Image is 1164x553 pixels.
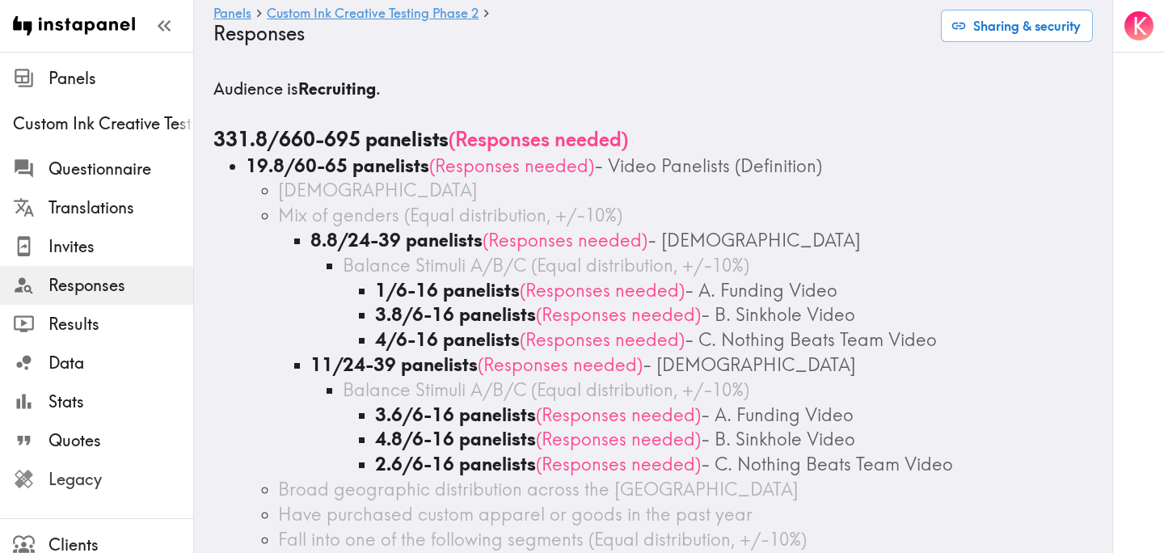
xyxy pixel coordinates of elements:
a: Custom Ink Creative Testing Phase 2 [267,6,479,22]
span: - A. Funding Video [685,279,837,302]
span: ( Responses needed ) [536,428,701,450]
b: 3.6/6-16 panelists [375,403,536,426]
span: Results [48,313,193,336]
button: Sharing & security [941,10,1093,42]
span: ( Responses needed ) [483,229,647,251]
span: Broad geographic distribution across the [GEOGRAPHIC_DATA] [278,478,799,500]
button: K [1123,10,1155,42]
span: ( Responses needed ) [536,453,701,475]
span: Legacy [48,468,193,491]
h5: Audience is . [213,78,1093,100]
a: Panels [213,6,251,22]
span: - C. Nothing Beats Team Video [701,453,953,475]
span: Stats [48,390,193,413]
b: 4/6-16 panelists [375,328,520,351]
span: ( Responses needed ) [478,353,643,376]
span: - B. Sinkhole Video [701,428,855,450]
span: - A. Funding Video [701,403,854,426]
span: - [DEMOGRAPHIC_DATA] [643,353,856,376]
b: 3.8/6-16 panelists [375,303,536,326]
span: Have purchased custom apparel or goods in the past year [278,503,753,526]
span: ( Responses needed ) [536,403,701,426]
span: ( Responses needed ) [429,154,594,177]
span: ( Responses needed ) [520,279,685,302]
span: ( Responses needed ) [536,303,701,326]
span: Mix of genders (Equal distribution, +/-10%) [278,204,622,226]
span: Quotes [48,429,193,452]
span: Invites [48,235,193,258]
span: Data [48,352,193,374]
span: ( Responses needed ) [449,127,628,151]
span: Fall into one of the following segments (Equal distribution, +/-10%) [278,528,807,551]
b: 331.8/660-695 panelists [213,127,449,151]
span: - C. Nothing Beats Team Video [685,328,937,351]
span: Responses [48,274,193,297]
b: 1/6-16 panelists [375,279,520,302]
b: 19.8/60-65 panelists [246,154,429,177]
span: ( Responses needed ) [520,328,685,351]
span: Balance Stimuli A/B/C (Equal distribution, +/-10%) [343,378,749,401]
span: [DEMOGRAPHIC_DATA] [278,179,478,201]
b: Recruiting [298,78,376,99]
span: Translations [48,196,193,219]
b: 11/24-39 panelists [310,353,478,376]
span: Custom Ink Creative Testing Phase 2 [13,112,193,135]
span: - [DEMOGRAPHIC_DATA] [647,229,861,251]
span: - Video Panelists (Definition) [594,154,822,177]
span: K [1132,12,1147,40]
span: Panels [48,67,193,90]
b: 2.6/6-16 panelists [375,453,536,475]
span: Balance Stimuli A/B/C (Equal distribution, +/-10%) [343,254,749,276]
b: 8.8/24-39 panelists [310,229,483,251]
b: 4.8/6-16 panelists [375,428,536,450]
h4: Responses [213,22,928,45]
span: - B. Sinkhole Video [701,303,855,326]
span: Questionnaire [48,158,193,180]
